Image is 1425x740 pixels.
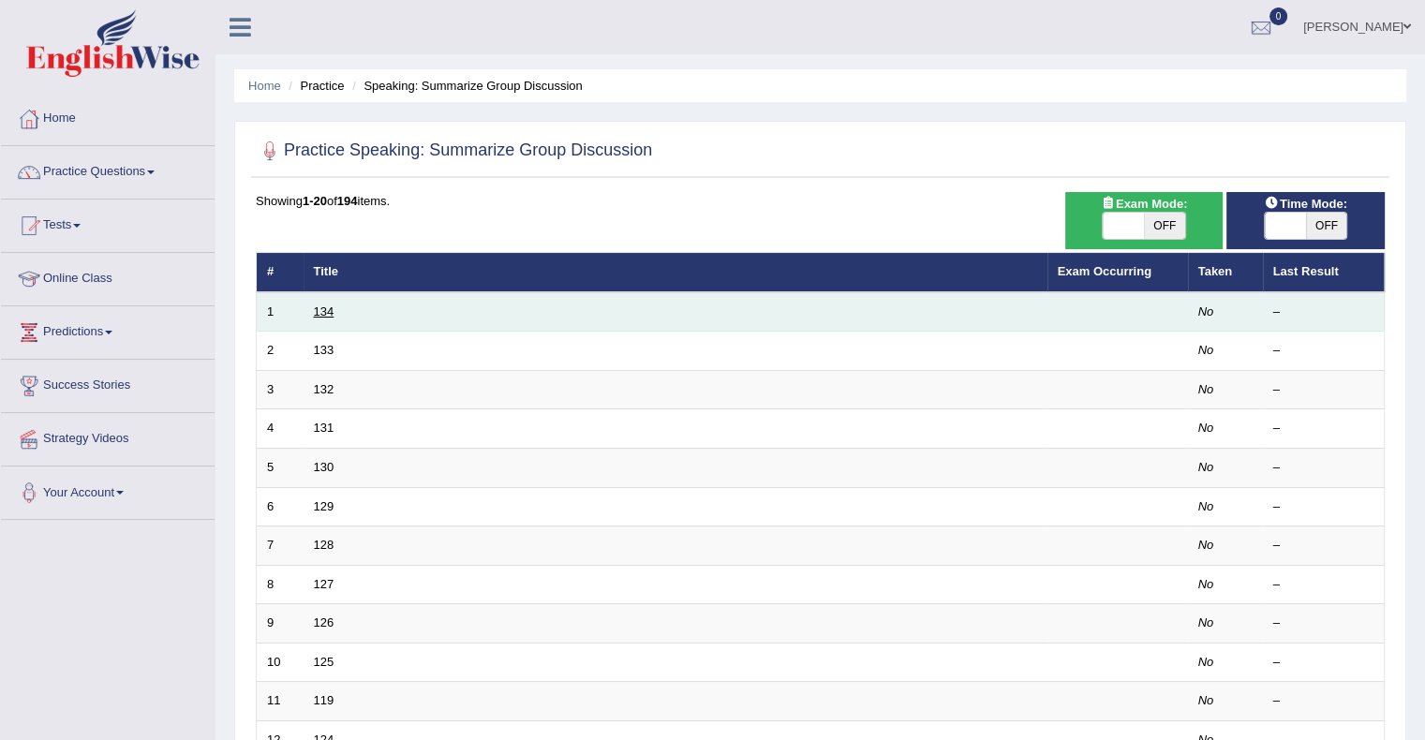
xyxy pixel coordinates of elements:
em: No [1198,304,1214,318]
td: 2 [257,332,304,371]
em: No [1198,693,1214,707]
div: – [1273,303,1374,321]
em: No [1198,343,1214,357]
div: – [1273,654,1374,672]
a: Strategy Videos [1,413,215,460]
td: 10 [257,643,304,682]
td: 3 [257,370,304,409]
a: Tests [1,200,215,246]
a: Online Class [1,253,215,300]
div: – [1273,537,1374,555]
td: 9 [257,604,304,644]
em: No [1198,460,1214,474]
div: – [1273,498,1374,516]
div: – [1273,576,1374,594]
em: No [1198,577,1214,591]
a: 119 [314,693,334,707]
a: 129 [314,499,334,513]
div: – [1273,381,1374,399]
a: 131 [314,421,334,435]
td: 11 [257,682,304,721]
em: No [1198,655,1214,669]
span: Exam Mode: [1093,194,1195,214]
a: 126 [314,615,334,629]
span: Time Mode: [1257,194,1355,214]
a: 130 [314,460,334,474]
a: Home [248,79,281,93]
td: 4 [257,409,304,449]
div: – [1273,420,1374,437]
a: Your Account [1,466,215,513]
div: Show exams occurring in exams [1065,192,1224,249]
div: – [1273,342,1374,360]
div: Showing of items. [256,192,1385,210]
em: No [1198,538,1214,552]
a: 128 [314,538,334,552]
td: 8 [257,565,304,604]
li: Speaking: Summarize Group Discussion [348,77,583,95]
em: No [1198,499,1214,513]
td: 1 [257,292,304,332]
a: Home [1,93,215,140]
span: OFF [1306,213,1347,239]
b: 1-20 [303,194,327,208]
a: Practice Questions [1,146,215,193]
h2: Practice Speaking: Summarize Group Discussion [256,137,652,165]
a: Predictions [1,306,215,353]
a: Success Stories [1,360,215,407]
th: # [257,253,304,292]
th: Taken [1188,253,1263,292]
div: – [1273,692,1374,710]
td: 7 [257,526,304,566]
span: 0 [1269,7,1288,25]
a: 134 [314,304,334,318]
a: 127 [314,577,334,591]
th: Title [304,253,1047,292]
a: 133 [314,343,334,357]
div: – [1273,614,1374,632]
span: OFF [1144,213,1185,239]
td: 5 [257,449,304,488]
td: 6 [257,487,304,526]
a: 125 [314,655,334,669]
th: Last Result [1263,253,1385,292]
div: – [1273,459,1374,477]
a: Exam Occurring [1058,264,1151,278]
em: No [1198,615,1214,629]
em: No [1198,382,1214,396]
em: No [1198,421,1214,435]
b: 194 [337,194,358,208]
li: Practice [284,77,344,95]
a: 132 [314,382,334,396]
